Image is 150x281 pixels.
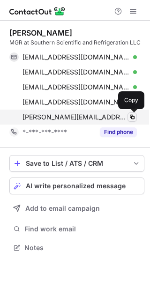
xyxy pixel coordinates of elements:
[9,177,144,194] button: AI write personalized message
[9,28,72,37] div: [PERSON_NAME]
[26,182,126,190] span: AI write personalized message
[9,222,144,236] button: Find work email
[9,38,144,47] div: MGR at Southern Scientific and Refrigeration LLC
[9,6,66,17] img: ContactOut v5.3.10
[100,127,137,137] button: Reveal Button
[24,244,141,252] span: Notes
[25,205,100,212] span: Add to email campaign
[22,98,130,106] span: [EMAIL_ADDRESS][DOMAIN_NAME]
[26,160,128,167] div: Save to List / ATS / CRM
[9,241,144,254] button: Notes
[22,83,130,91] span: [EMAIL_ADDRESS][DOMAIN_NAME]
[22,68,130,76] span: [EMAIL_ADDRESS][DOMAIN_NAME]
[22,53,130,61] span: [EMAIL_ADDRESS][DOMAIN_NAME]
[24,225,141,233] span: Find work email
[9,155,144,172] button: save-profile-one-click
[22,113,127,121] span: [PERSON_NAME][EMAIL_ADDRESS][DOMAIN_NAME]
[9,200,144,217] button: Add to email campaign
